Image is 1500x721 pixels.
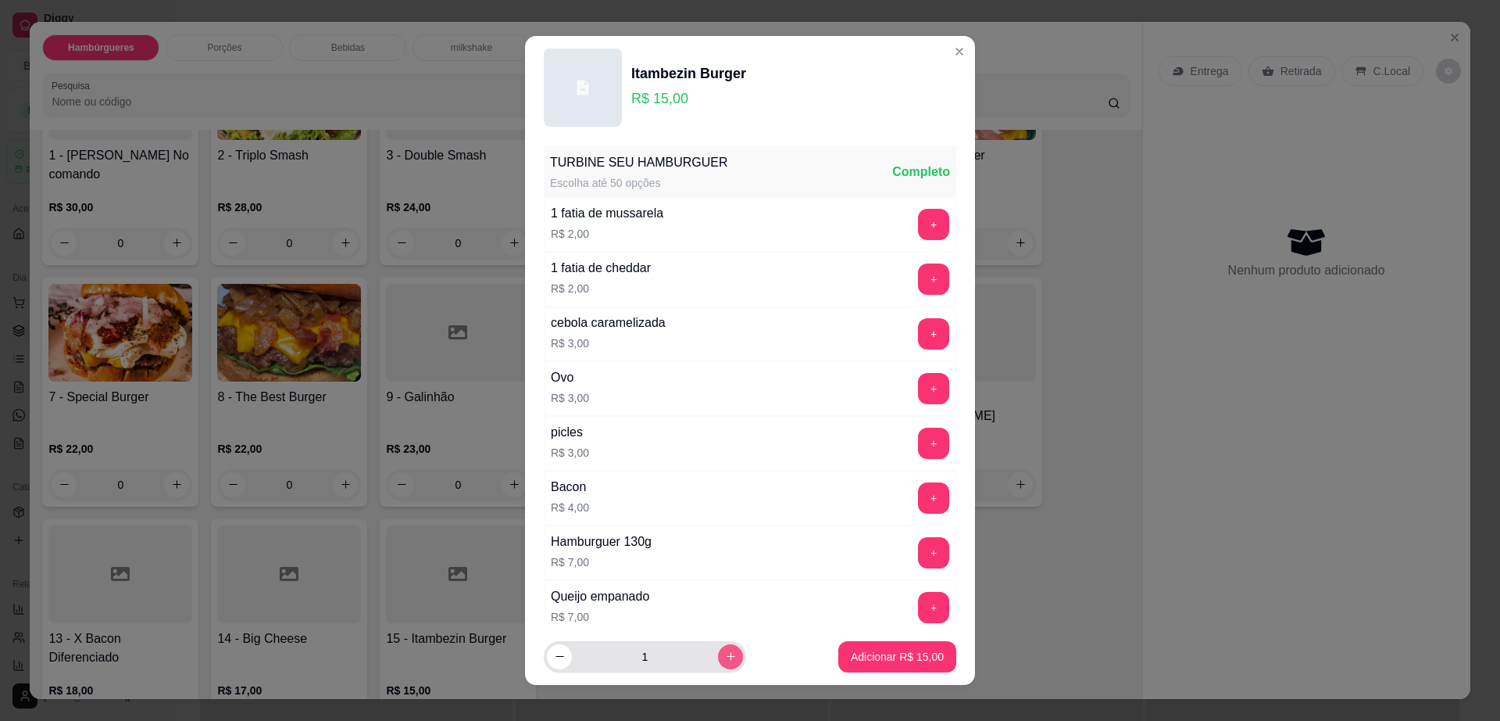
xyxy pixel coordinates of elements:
p: Adicionar R$ 15,00 [851,649,944,665]
p: R$ 7,00 [551,554,652,570]
button: add [918,373,949,404]
div: 1 fatia de cheddar [551,259,651,278]
p: R$ 3,00 [551,335,666,351]
div: Queijo empanado [551,587,649,606]
button: increase-product-quantity [718,644,743,669]
button: Adicionar R$ 15,00 [838,641,956,673]
div: Hamburguer 130g [551,533,652,551]
p: R$ 7,00 [551,609,649,625]
div: cebola caramelizada [551,314,666,332]
div: Bacon [551,478,589,497]
div: Ovo [551,368,589,387]
div: Escolha até 50 opções [550,175,728,191]
p: R$ 3,00 [551,390,589,406]
p: R$ 2,00 [551,281,651,296]
button: add [918,428,949,459]
div: picles [551,423,589,442]
button: Close [947,39,972,64]
p: R$ 15,00 [631,88,746,109]
button: decrease-product-quantity [547,644,572,669]
button: add [918,537,949,569]
p: R$ 3,00 [551,445,589,461]
p: R$ 2,00 [551,226,663,242]
button: add [918,318,949,350]
button: add [918,264,949,295]
div: Itambezin Burger [631,63,746,84]
button: add [918,482,949,514]
div: TURBINE SEU HAMBURGUER [550,153,728,172]
button: add [918,209,949,240]
div: 1 fatia de mussarela [551,204,663,223]
p: R$ 4,00 [551,500,589,515]
button: add [918,592,949,623]
div: Completo [892,163,950,181]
